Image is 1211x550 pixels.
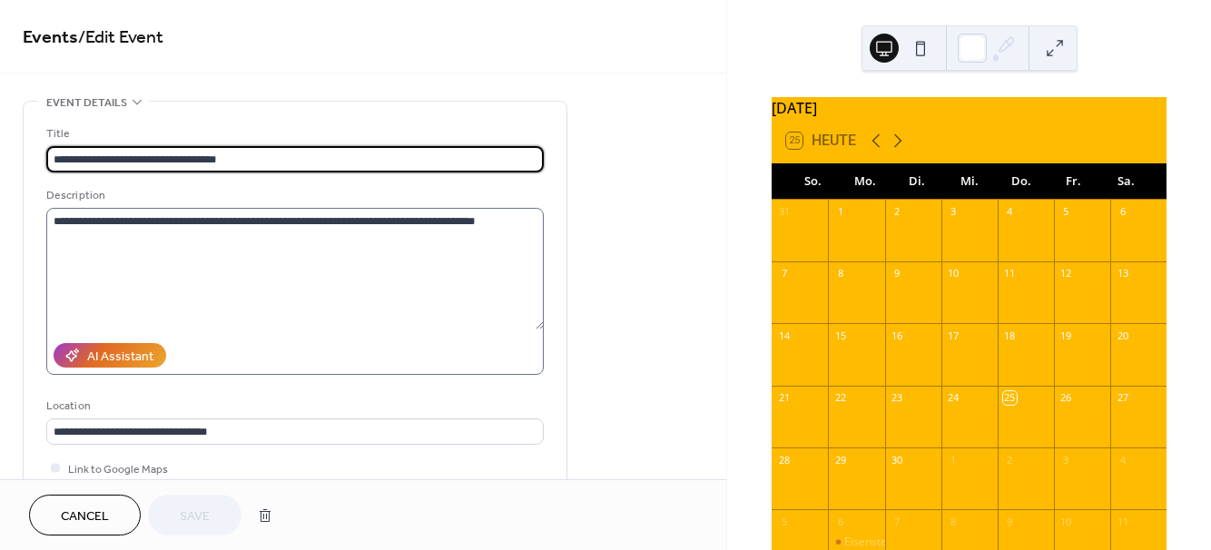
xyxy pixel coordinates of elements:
[46,93,127,113] span: Event details
[947,515,960,528] div: 8
[1059,267,1073,280] div: 12
[833,329,847,342] div: 15
[1048,163,1100,200] div: Fr.
[46,124,540,143] div: Title
[23,20,78,55] a: Events
[1116,453,1129,467] div: 4
[1003,515,1017,528] div: 9
[844,535,1030,550] div: Eisensteig Fetish Night Oktober 2025
[891,329,904,342] div: 16
[777,267,791,280] div: 7
[1116,267,1129,280] div: 13
[891,453,904,467] div: 30
[1059,515,1073,528] div: 10
[947,453,960,467] div: 1
[54,343,166,368] button: AI Assistant
[1059,391,1073,405] div: 26
[1059,329,1073,342] div: 19
[828,535,884,550] div: Eisensteig Fetish Night Oktober 2025
[61,507,109,526] span: Cancel
[1116,329,1129,342] div: 20
[68,460,168,479] span: Link to Google Maps
[891,163,943,200] div: Di.
[87,348,153,367] div: AI Assistant
[833,391,847,405] div: 22
[1003,329,1017,342] div: 18
[891,267,904,280] div: 9
[1116,205,1129,219] div: 6
[1059,205,1073,219] div: 5
[1116,391,1129,405] div: 27
[947,391,960,405] div: 24
[891,205,904,219] div: 2
[943,163,996,200] div: Mi.
[78,20,163,55] span: / Edit Event
[833,267,847,280] div: 8
[947,267,960,280] div: 10
[1003,453,1017,467] div: 2
[777,515,791,528] div: 5
[46,186,540,205] div: Description
[1003,205,1017,219] div: 4
[772,97,1167,119] div: [DATE]
[947,205,960,219] div: 3
[833,453,847,467] div: 29
[46,397,540,416] div: Location
[777,329,791,342] div: 14
[833,515,847,528] div: 6
[947,329,960,342] div: 17
[777,391,791,405] div: 21
[891,515,904,528] div: 7
[1059,453,1073,467] div: 3
[1116,515,1129,528] div: 11
[777,453,791,467] div: 28
[995,163,1048,200] div: Do.
[891,391,904,405] div: 23
[1099,163,1152,200] div: Sa.
[839,163,891,200] div: Mo.
[786,163,839,200] div: So.
[777,205,791,219] div: 31
[29,495,141,535] button: Cancel
[833,205,847,219] div: 1
[1003,267,1017,280] div: 11
[1003,391,1017,405] div: 25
